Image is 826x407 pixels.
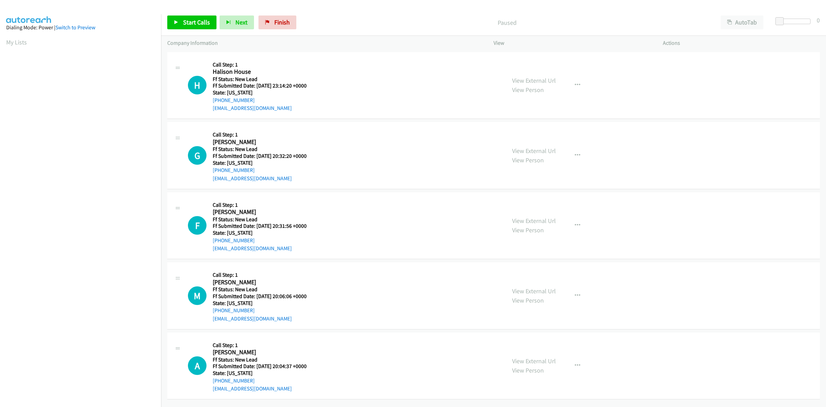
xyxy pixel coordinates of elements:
[779,19,811,24] div: Delay between calls (in seconds)
[188,286,206,305] div: The call is yet to be attempted
[55,24,95,31] a: Switch to Preview
[188,216,206,235] div: The call is yet to be attempted
[213,348,315,356] h2: [PERSON_NAME]
[213,76,315,83] h5: Ff Status: New Lead
[494,39,650,47] p: View
[512,147,556,155] a: View External Url
[512,226,544,234] a: View Person
[213,61,315,68] h5: Call Step: 1
[512,366,544,374] a: View Person
[213,237,255,244] a: [PHONE_NUMBER]
[167,16,216,29] a: Start Calls
[274,18,290,26] span: Finish
[213,216,315,223] h5: Ff Status: New Lead
[213,153,315,160] h5: Ff Submitted Date: [DATE] 20:32:20 +0000
[213,89,315,96] h5: State: [US_STATE]
[663,39,820,47] p: Actions
[512,156,544,164] a: View Person
[213,138,315,146] h2: [PERSON_NAME]
[213,146,315,153] h5: Ff Status: New Lead
[213,223,315,230] h5: Ff Submitted Date: [DATE] 20:31:56 +0000
[213,293,315,300] h5: Ff Submitted Date: [DATE] 20:06:06 +0000
[258,16,296,29] a: Finish
[213,131,315,138] h5: Call Step: 1
[213,377,255,384] a: [PHONE_NUMBER]
[213,160,315,166] h5: State: [US_STATE]
[213,300,315,307] h5: State: [US_STATE]
[213,245,292,252] a: [EMAIL_ADDRESS][DOMAIN_NAME]
[213,356,315,363] h5: Ff Status: New Lead
[213,385,292,392] a: [EMAIL_ADDRESS][DOMAIN_NAME]
[512,287,556,295] a: View External Url
[213,342,315,349] h5: Call Step: 1
[512,296,544,304] a: View Person
[306,18,708,27] p: Paused
[6,53,161,380] iframe: Dialpad
[512,77,556,84] a: View External Url
[188,146,206,165] h1: G
[213,68,315,76] h2: Halison House
[512,86,544,94] a: View Person
[213,230,315,236] h5: State: [US_STATE]
[512,217,556,225] a: View External Url
[817,16,820,25] div: 0
[213,82,315,89] h5: Ff Submitted Date: [DATE] 23:14:20 +0000
[213,272,315,278] h5: Call Step: 1
[213,307,255,314] a: [PHONE_NUMBER]
[188,356,206,375] h1: A
[213,363,315,370] h5: Ff Submitted Date: [DATE] 20:04:37 +0000
[213,370,315,377] h5: State: [US_STATE]
[220,16,254,29] button: Next
[188,286,206,305] h1: M
[235,18,247,26] span: Next
[188,216,206,235] h1: F
[213,175,292,182] a: [EMAIL_ADDRESS][DOMAIN_NAME]
[188,76,206,94] h1: H
[183,18,210,26] span: Start Calls
[213,315,292,322] a: [EMAIL_ADDRESS][DOMAIN_NAME]
[213,167,255,173] a: [PHONE_NUMBER]
[213,286,315,293] h5: Ff Status: New Lead
[6,38,27,46] a: My Lists
[213,97,255,103] a: [PHONE_NUMBER]
[213,202,315,208] h5: Call Step: 1
[6,23,155,32] div: Dialing Mode: Power |
[721,16,763,29] button: AutoTab
[512,357,556,365] a: View External Url
[188,76,206,94] div: The call is yet to be attempted
[213,278,315,286] h2: [PERSON_NAME]
[213,208,315,216] h2: [PERSON_NAME]
[213,105,292,111] a: [EMAIL_ADDRESS][DOMAIN_NAME]
[167,39,481,47] p: Company Information
[188,356,206,375] div: The call is yet to be attempted
[188,146,206,165] div: The call is yet to be attempted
